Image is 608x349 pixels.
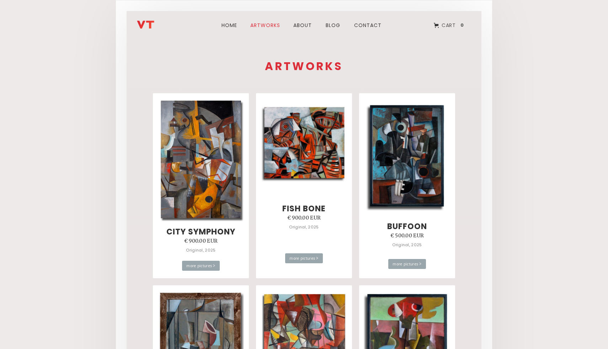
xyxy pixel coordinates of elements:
[247,12,284,38] a: ARTWORks
[321,12,345,38] a: blog
[458,22,466,28] div: 0
[392,240,422,249] div: Original, 2025
[287,213,321,222] div: € 900.00 EUR
[182,261,220,271] div: more pictures >
[256,93,352,278] a: fish bone€ 900.00 EUROriginal, 2025more pictures >
[364,99,450,213] img: Painting, 50 w x 70 h cm, Oil on canvas
[289,12,316,38] a: about
[428,17,471,33] a: Open cart
[285,253,323,263] div: more pictures >
[390,231,424,240] div: € 500.00 EUR
[289,222,319,232] div: Original, 2025
[261,105,347,183] img: Painting, 75 w x 85 h cm, Oil on canvas
[217,12,241,38] a: Home
[184,236,218,245] div: € 900.00 EUR
[442,21,455,30] div: Cart
[137,21,154,29] img: Vladimir Titov
[166,228,235,236] h3: city ​​symphony
[153,93,249,278] a: city ​​symphony€ 900.00 EUROriginal, 2025more pictures >
[359,93,455,278] a: buffoon€ 500.00 EUROriginal, 2025more pictures >
[387,222,427,231] h3: buffoon
[350,12,386,38] a: Contact
[186,245,215,255] div: Original, 2025
[158,97,244,222] img: Painting, 120 w x 80 h cm, Oil on canvas
[282,205,326,213] h3: fish bone
[137,15,180,29] a: home
[149,61,459,72] h1: ARTworks
[388,259,426,269] div: more pictures >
